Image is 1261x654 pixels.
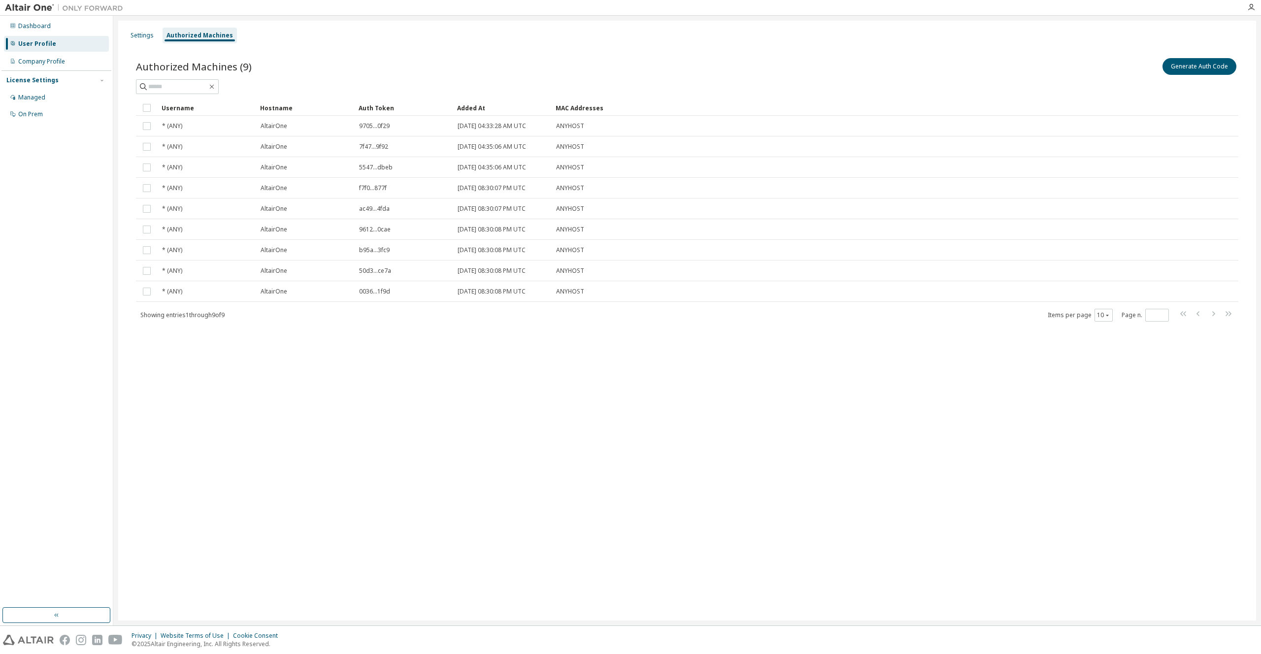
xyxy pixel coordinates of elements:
span: ANYHOST [556,143,584,151]
span: * (ANY) [162,163,182,171]
div: License Settings [6,76,59,84]
span: ANYHOST [556,122,584,130]
span: AltairOne [261,163,287,171]
div: MAC Addresses [556,100,1135,116]
span: 9705...0f29 [359,122,390,130]
span: AltairOne [261,205,287,213]
img: facebook.svg [60,635,70,645]
span: [DATE] 04:35:06 AM UTC [458,143,526,151]
div: Settings [131,32,154,39]
span: ANYHOST [556,184,584,192]
span: ANYHOST [556,288,584,295]
span: 0036...1f9d [359,288,390,295]
p: © 2025 Altair Engineering, Inc. All Rights Reserved. [132,640,284,648]
span: * (ANY) [162,288,182,295]
span: * (ANY) [162,226,182,233]
span: [DATE] 08:30:07 PM UTC [458,184,526,192]
span: [DATE] 08:30:08 PM UTC [458,288,526,295]
img: altair_logo.svg [3,635,54,645]
div: Auth Token [359,100,449,116]
span: AltairOne [261,122,287,130]
div: Authorized Machines [166,32,233,39]
img: youtube.svg [108,635,123,645]
div: Username [162,100,252,116]
span: Authorized Machines (9) [136,60,252,73]
span: Page n. [1122,309,1169,322]
span: * (ANY) [162,267,182,275]
span: 50d3...ce7a [359,267,391,275]
img: Altair One [5,3,128,13]
span: [DATE] 08:30:08 PM UTC [458,246,526,254]
div: Cookie Consent [233,632,284,640]
span: AltairOne [261,184,287,192]
div: On Prem [18,110,43,118]
span: ANYHOST [556,267,584,275]
span: AltairOne [261,143,287,151]
span: 9612...0cae [359,226,391,233]
span: [DATE] 04:35:06 AM UTC [458,163,526,171]
div: Dashboard [18,22,51,30]
img: instagram.svg [76,635,86,645]
span: ac49...4fda [359,205,390,213]
span: [DATE] 08:30:08 PM UTC [458,267,526,275]
span: [DATE] 08:30:08 PM UTC [458,226,526,233]
span: 5547...dbeb [359,163,393,171]
img: linkedin.svg [92,635,102,645]
div: User Profile [18,40,56,48]
span: Items per page [1048,309,1113,322]
div: Managed [18,94,45,101]
span: ANYHOST [556,226,584,233]
span: ANYHOST [556,205,584,213]
button: Generate Auth Code [1162,58,1236,75]
span: [DATE] 04:33:28 AM UTC [458,122,526,130]
span: AltairOne [261,288,287,295]
span: Showing entries 1 through 9 of 9 [140,311,225,319]
span: * (ANY) [162,143,182,151]
div: Website Terms of Use [161,632,233,640]
span: 7f47...9f92 [359,143,388,151]
span: [DATE] 08:30:07 PM UTC [458,205,526,213]
span: f7f0...877f [359,184,387,192]
button: 10 [1097,311,1110,319]
div: Added At [457,100,548,116]
span: ANYHOST [556,163,584,171]
div: Hostname [260,100,351,116]
span: * (ANY) [162,205,182,213]
span: AltairOne [261,246,287,254]
span: b95a...3fc9 [359,246,390,254]
span: * (ANY) [162,184,182,192]
span: * (ANY) [162,122,182,130]
div: Privacy [132,632,161,640]
div: Company Profile [18,58,65,65]
span: AltairOne [261,267,287,275]
span: AltairOne [261,226,287,233]
span: * (ANY) [162,246,182,254]
span: ANYHOST [556,246,584,254]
